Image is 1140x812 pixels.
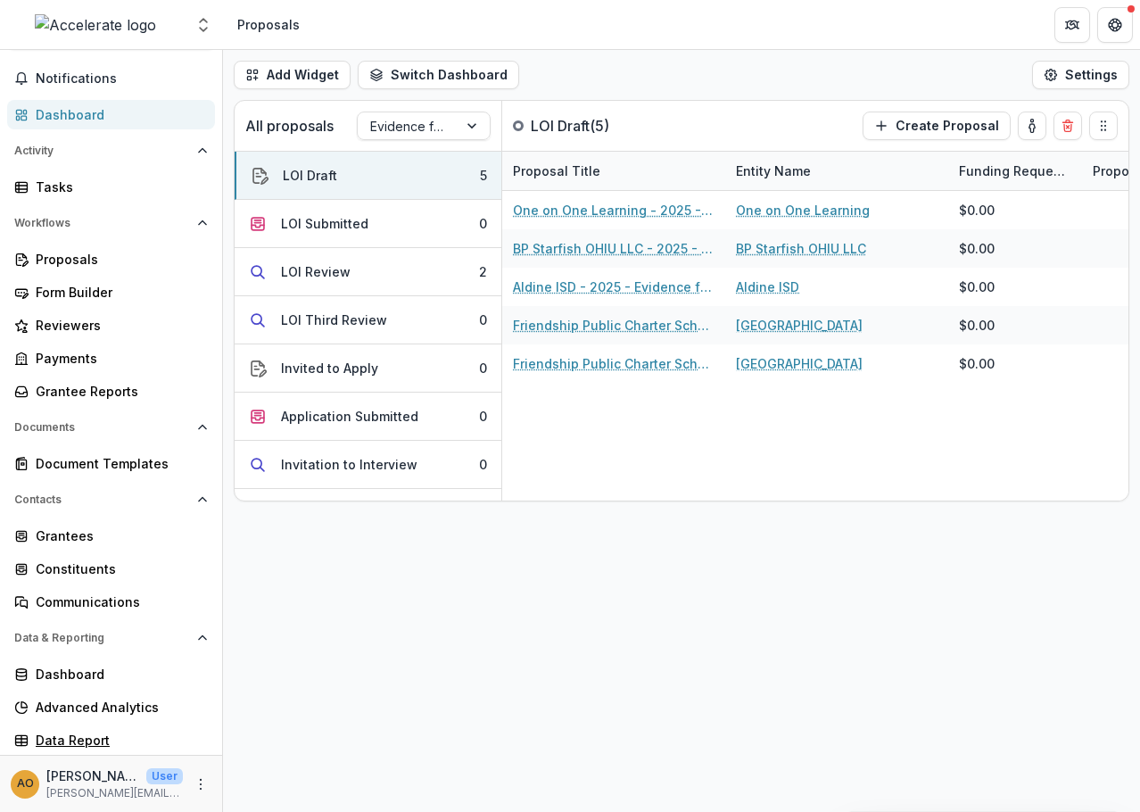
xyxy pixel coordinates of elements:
[1089,112,1118,140] button: Drag
[7,521,215,551] a: Grantees
[948,162,1082,180] div: Funding Requested
[17,778,34,790] div: Amy Omand
[959,239,995,258] div: $0.00
[36,250,201,269] div: Proposals
[14,632,190,644] span: Data & Reporting
[959,316,995,335] div: $0.00
[513,239,715,258] a: BP Starfish OHIU LLC - 2025 - Evidence for Impact Letter of Interest Form
[234,61,351,89] button: Add Widget
[725,162,822,180] div: Entity Name
[36,665,201,684] div: Dashboard
[736,239,866,258] a: BP Starfish OHIU LLC
[502,162,611,180] div: Proposal Title
[1097,7,1133,43] button: Get Help
[281,262,351,281] div: LOI Review
[479,311,487,329] div: 0
[725,152,948,190] div: Entity Name
[7,172,215,202] a: Tasks
[948,152,1082,190] div: Funding Requested
[7,659,215,689] a: Dashboard
[36,559,201,578] div: Constituents
[235,296,501,344] button: LOI Third Review0
[1054,7,1090,43] button: Partners
[7,624,215,652] button: Open Data & Reporting
[7,344,215,373] a: Payments
[14,217,190,229] span: Workflows
[479,455,487,474] div: 0
[502,152,725,190] div: Proposal Title
[736,278,799,296] a: Aldine ISD
[513,354,715,373] a: Friendship Public Charter School - 2025 - Evidence for Impact Letter of Interest Form
[513,316,715,335] a: Friendship Public Charter School - 2025 - Evidence for Impact Letter of Interest Form
[281,311,387,329] div: LOI Third Review
[146,768,183,784] p: User
[7,587,215,617] a: Communications
[959,354,995,373] div: $0.00
[190,774,211,795] button: More
[7,100,215,129] a: Dashboard
[237,15,300,34] div: Proposals
[46,766,139,785] p: [PERSON_NAME]
[230,12,307,37] nav: breadcrumb
[281,455,417,474] div: Invitation to Interview
[736,316,863,335] a: [GEOGRAPHIC_DATA]
[7,413,215,442] button: Open Documents
[235,248,501,296] button: LOI Review2
[513,278,715,296] a: Aldine ISD - 2025 - Evidence for Impact Letter of Interest Form
[7,554,215,584] a: Constituents
[7,692,215,722] a: Advanced Analytics
[235,393,501,441] button: Application Submitted0
[245,115,334,137] p: All proposals
[36,454,201,473] div: Document Templates
[7,209,215,237] button: Open Workflows
[235,441,501,489] button: Invitation to Interview0
[480,166,487,185] div: 5
[35,14,156,36] img: Accelerate logo
[736,201,870,220] a: One on One Learning
[531,115,665,137] p: LOI Draft ( 5 )
[235,200,501,248] button: LOI Submitted0
[36,316,201,335] div: Reviewers
[281,359,378,377] div: Invited to Apply
[235,344,501,393] button: Invited to Apply0
[479,359,487,377] div: 0
[36,526,201,545] div: Grantees
[36,178,201,196] div: Tasks
[14,145,190,157] span: Activity
[7,725,215,755] a: Data Report
[281,407,418,426] div: Application Submitted
[479,214,487,233] div: 0
[36,105,201,124] div: Dashboard
[7,278,215,307] a: Form Builder
[7,64,215,93] button: Notifications
[863,112,1011,140] button: Create Proposal
[36,71,208,87] span: Notifications
[235,152,501,200] button: LOI Draft5
[479,262,487,281] div: 2
[7,377,215,406] a: Grantee Reports
[7,485,215,514] button: Open Contacts
[736,354,863,373] a: [GEOGRAPHIC_DATA]
[14,421,190,434] span: Documents
[7,137,215,165] button: Open Activity
[959,278,995,296] div: $0.00
[7,311,215,340] a: Reviewers
[358,61,519,89] button: Switch Dashboard
[959,201,995,220] div: $0.00
[513,201,715,220] a: One on One Learning - 2025 - Evidence for Impact Letter of Interest Form
[36,731,201,750] div: Data Report
[46,785,183,801] p: [PERSON_NAME][EMAIL_ADDRESS][DOMAIN_NAME]
[281,214,368,233] div: LOI Submitted
[7,244,215,274] a: Proposals
[1018,112,1046,140] button: toggle-assigned-to-me
[191,7,216,43] button: Open entity switcher
[36,592,201,611] div: Communications
[7,449,215,478] a: Document Templates
[36,382,201,401] div: Grantee Reports
[1032,61,1129,89] button: Settings
[14,493,190,506] span: Contacts
[36,283,201,302] div: Form Builder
